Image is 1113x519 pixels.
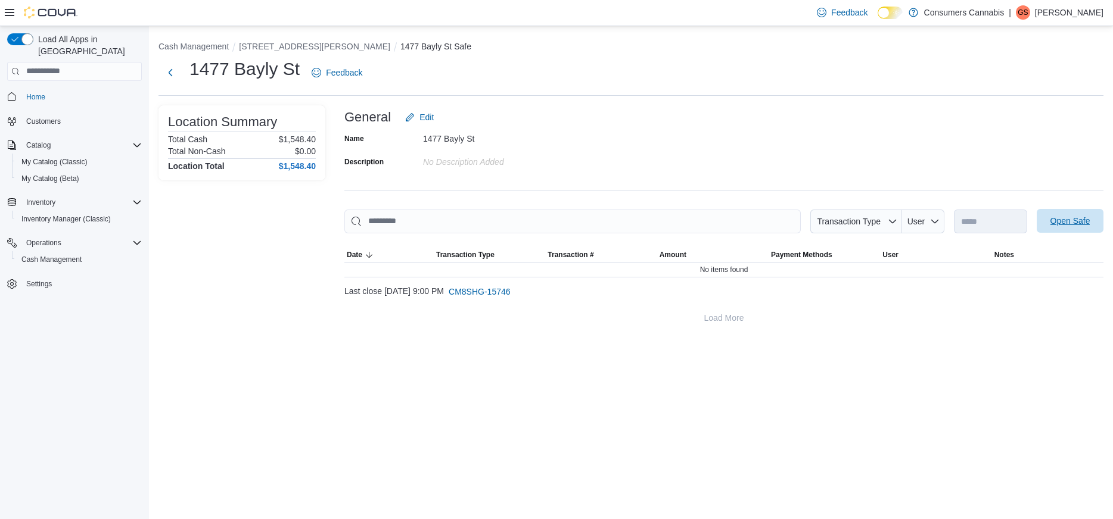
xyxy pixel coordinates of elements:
[21,255,82,264] span: Cash Management
[17,155,92,169] a: My Catalog (Classic)
[21,174,79,183] span: My Catalog (Beta)
[21,195,60,210] button: Inventory
[17,252,142,267] span: Cash Management
[33,33,142,57] span: Load All Apps in [GEOGRAPHIC_DATA]
[400,42,471,51] button: 1477 Bayly St Safe
[449,286,511,298] span: CM8SHG-15746
[907,217,925,226] span: User
[344,157,384,167] label: Description
[700,265,748,274] span: No items found
[21,214,111,224] span: Inventory Manager (Classic)
[21,276,142,291] span: Settings
[1037,209,1103,233] button: Open Safe
[26,279,52,289] span: Settings
[26,198,55,207] span: Inventory
[444,280,515,304] button: CM8SHG-15746
[1016,5,1030,20] div: Giovanni Siciliano
[21,236,142,250] span: Operations
[24,7,77,18] img: Cova
[2,194,147,211] button: Inventory
[168,161,225,171] h4: Location Total
[2,275,147,292] button: Settings
[21,114,66,129] a: Customers
[26,92,45,102] span: Home
[423,152,583,167] div: No Description added
[2,137,147,154] button: Catalog
[423,129,583,143] div: 1477 Bayly St
[21,236,66,250] button: Operations
[21,138,142,152] span: Catalog
[21,90,50,104] a: Home
[704,312,744,324] span: Load More
[2,88,147,105] button: Home
[326,67,362,79] span: Feedback
[344,110,391,124] h3: General
[878,7,903,19] input: Dark Mode
[771,250,832,259] span: Payment Methods
[992,248,1103,262] button: Notes
[434,248,545,262] button: Transaction Type
[17,252,86,267] a: Cash Management
[344,248,434,262] button: Date
[26,140,51,150] span: Catalog
[21,138,55,152] button: Catalog
[817,217,881,226] span: Transaction Type
[21,195,142,210] span: Inventory
[12,170,147,187] button: My Catalog (Beta)
[17,171,142,186] span: My Catalog (Beta)
[2,235,147,251] button: Operations
[831,7,868,18] span: Feedback
[882,250,899,259] span: User
[21,277,57,291] a: Settings
[17,171,84,186] a: My Catalog (Beta)
[1009,5,1011,20] p: |
[1035,5,1103,20] p: [PERSON_NAME]
[878,19,878,20] span: Dark Mode
[1050,215,1090,227] span: Open Safe
[295,146,316,156] p: $0.00
[168,135,207,144] h6: Total Cash
[12,251,147,268] button: Cash Management
[880,248,991,262] button: User
[769,248,880,262] button: Payment Methods
[812,1,872,24] a: Feedback
[168,146,226,156] h6: Total Non-Cash
[7,83,142,324] nav: Complex example
[21,89,142,104] span: Home
[545,248,657,262] button: Transaction #
[1018,5,1028,20] span: GS
[347,250,362,259] span: Date
[2,112,147,130] button: Customers
[26,238,61,248] span: Operations
[279,161,316,171] h4: $1,548.40
[189,57,300,81] h1: 1477 Bayly St
[344,210,801,233] input: This is a search bar. As you type, the results lower in the page will automatically filter.
[17,212,142,226] span: Inventory Manager (Classic)
[344,306,1103,330] button: Load More
[810,210,902,233] button: Transaction Type
[158,61,182,85] button: Next
[279,135,316,144] p: $1,548.40
[657,248,769,262] button: Amount
[17,155,142,169] span: My Catalog (Classic)
[12,211,147,227] button: Inventory Manager (Classic)
[436,250,495,259] span: Transaction Type
[419,111,434,123] span: Edit
[21,157,88,167] span: My Catalog (Classic)
[158,40,1103,55] nav: An example of EuiBreadcrumbs
[239,42,390,51] button: [STREET_ADDRESS][PERSON_NAME]
[168,115,277,129] h3: Location Summary
[158,42,229,51] button: Cash Management
[17,212,116,226] a: Inventory Manager (Classic)
[12,154,147,170] button: My Catalog (Classic)
[344,280,1103,304] div: Last close [DATE] 9:00 PM
[26,117,61,126] span: Customers
[924,5,1005,20] p: Consumers Cannabis
[994,250,1014,259] span: Notes
[21,114,142,129] span: Customers
[660,250,686,259] span: Amount
[400,105,439,129] button: Edit
[548,250,593,259] span: Transaction #
[344,134,364,143] label: Name
[307,61,367,85] a: Feedback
